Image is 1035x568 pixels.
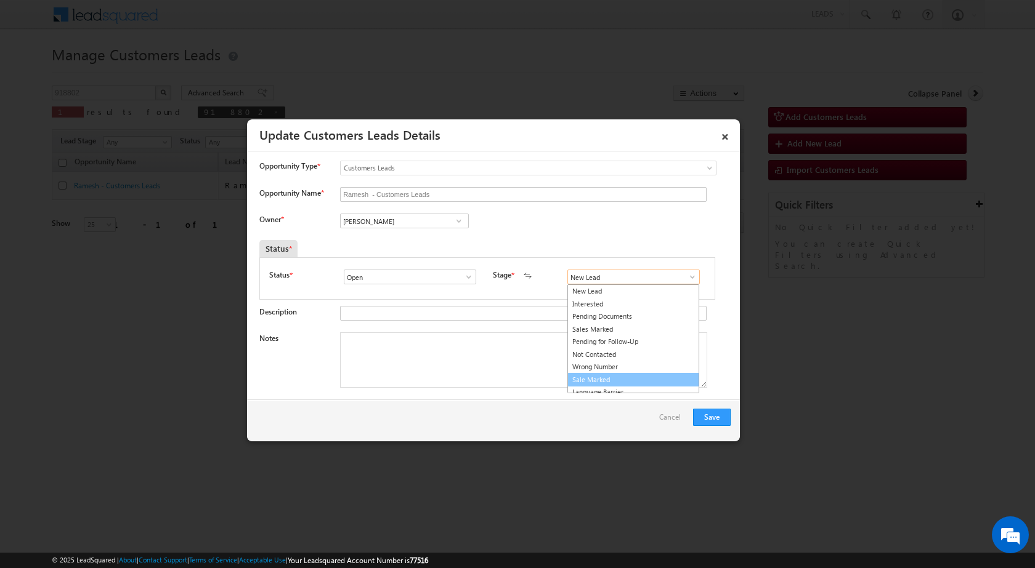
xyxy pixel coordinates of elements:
[681,271,697,283] a: Show All Items
[259,334,278,343] label: Notes
[568,335,699,348] a: Pending for Follow-Up
[259,126,440,143] a: Update Customers Leads Details
[139,556,187,564] a: Contact Support
[568,361,699,374] a: Wrong Number
[119,556,137,564] a: About
[410,556,428,565] span: 77516
[288,556,428,565] span: Your Leadsquared Account Number is
[693,409,731,426] button: Save
[259,215,283,224] label: Owner
[567,270,700,284] input: Type to Search
[659,409,687,432] a: Cancel
[493,270,511,281] label: Stage
[341,162,666,174] span: Customers Leads
[568,348,699,361] a: Not Contacted
[568,323,699,336] a: Sales Marked
[259,240,298,257] div: Status
[340,214,469,228] input: Type to Search
[269,270,290,281] label: Status
[64,65,207,81] div: Chat with us now
[168,379,224,396] em: Start Chat
[568,386,699,399] a: Language Barrier
[567,373,699,387] a: Sale Marked
[340,161,716,175] a: Customers Leads
[52,554,428,566] span: © 2025 LeadSquared | | | | |
[239,556,286,564] a: Acceptable Use
[568,310,699,323] a: Pending Documents
[259,307,297,316] label: Description
[715,124,736,145] a: ×
[458,271,473,283] a: Show All Items
[568,298,699,311] a: Interested
[21,65,52,81] img: d_60004797649_company_0_60004797649
[344,270,476,284] input: Type to Search
[202,6,232,36] div: Minimize live chat window
[189,556,237,564] a: Terms of Service
[16,114,225,369] textarea: Type your message and hit 'Enter'
[259,161,317,172] span: Opportunity Type
[568,285,699,298] a: New Lead
[259,188,323,198] label: Opportunity Name
[451,215,466,227] a: Show All Items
